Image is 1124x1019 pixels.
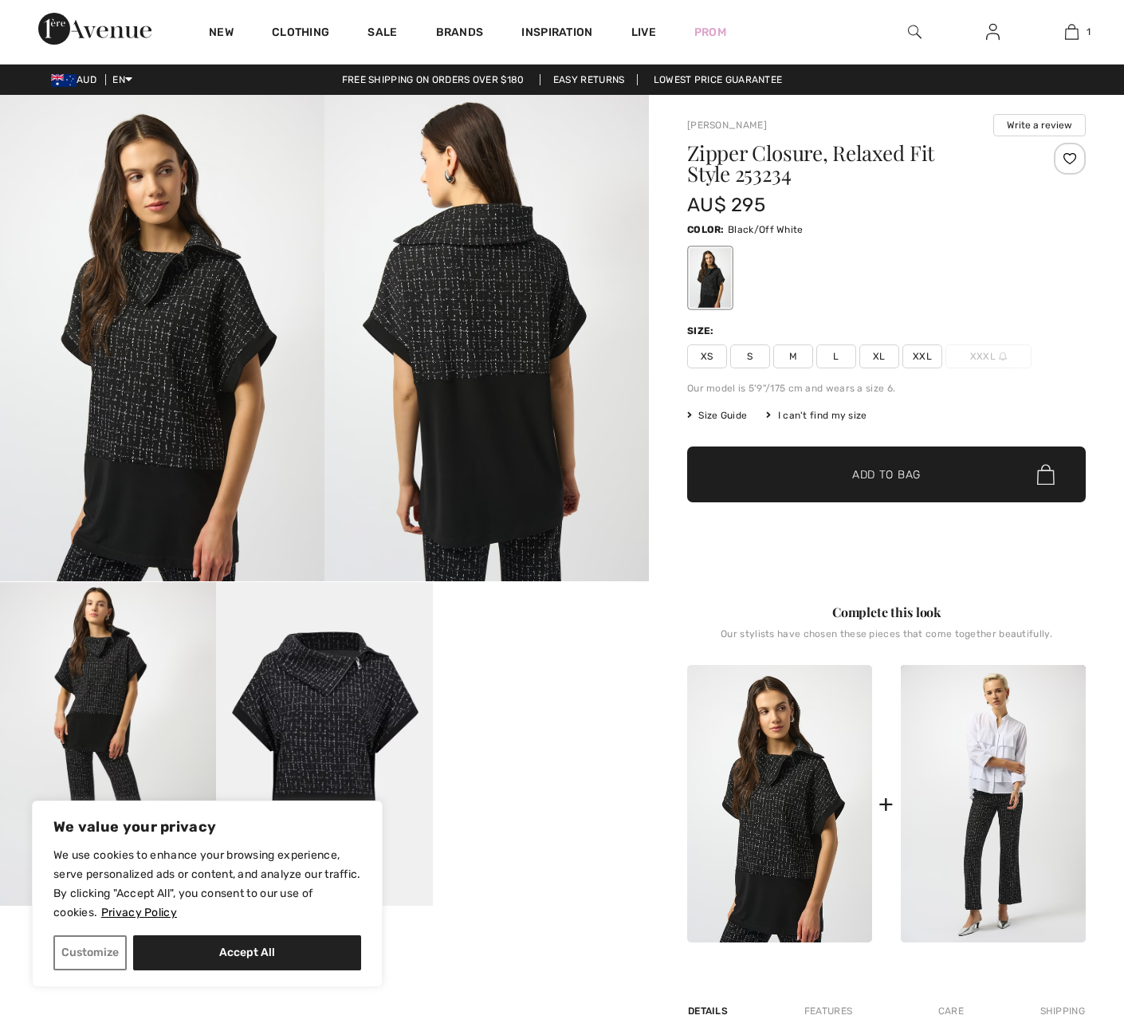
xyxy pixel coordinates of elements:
[272,26,329,42] a: Clothing
[908,22,922,41] img: search the website
[687,447,1086,502] button: Add to Bag
[631,24,656,41] a: Live
[687,344,727,368] span: XS
[728,224,804,235] span: Black/Off White
[687,381,1086,395] div: Our model is 5'9"/175 cm and wears a size 6.
[687,224,725,235] span: Color:
[687,603,1086,622] div: Complete this look
[1033,22,1110,41] a: 1
[690,248,731,308] div: Black/Off White
[51,74,103,85] span: AUD
[730,344,770,368] span: S
[687,324,717,338] div: Size:
[999,352,1007,360] img: ring-m.svg
[540,74,639,85] a: Easy Returns
[53,817,361,836] p: We value your privacy
[901,665,1086,942] img: Abstract Mid-Rise Flare Trousers Style 253246
[986,22,1000,41] img: My Info
[1037,464,1055,485] img: Bag.svg
[973,22,1012,42] a: Sign In
[816,344,856,368] span: L
[687,143,1020,184] h1: Zipper Closure, Relaxed Fit Style 253234
[209,26,234,42] a: New
[324,95,649,581] img: Zipper Closure, Relaxed Fit Style 253234. 2
[521,26,592,42] span: Inspiration
[51,74,77,87] img: Australian Dollar
[641,74,796,85] a: Lowest Price Guarantee
[100,905,178,920] a: Privacy Policy
[1065,22,1079,41] img: My Bag
[32,801,383,987] div: We value your privacy
[945,344,1032,368] span: XXXL
[329,74,537,85] a: Free shipping on orders over $180
[53,935,127,970] button: Customize
[436,26,484,42] a: Brands
[687,408,747,423] span: Size Guide
[687,665,872,942] img: Zipper Closure, Relaxed Fit Style 253234
[687,628,1086,652] div: Our stylists have chosen these pieces that come together beautifully.
[766,408,867,423] div: I can't find my size
[53,846,361,923] p: We use cookies to enhance your browsing experience, serve personalized ads or content, and analyz...
[687,194,765,216] span: AU$ 295
[112,74,132,85] span: EN
[993,114,1086,136] button: Write a review
[852,466,921,483] span: Add to Bag
[38,13,151,45] img: 1ère Avenue
[133,935,361,970] button: Accept All
[902,344,942,368] span: XXL
[878,786,894,822] div: +
[687,120,767,131] a: [PERSON_NAME]
[1087,25,1091,39] span: 1
[216,582,432,907] img: Zipper Closure, Relaxed Fit Style 253234. 4
[773,344,813,368] span: M
[859,344,899,368] span: XL
[367,26,397,42] a: Sale
[433,582,649,690] video: Your browser does not support the video tag.
[694,24,726,41] a: Prom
